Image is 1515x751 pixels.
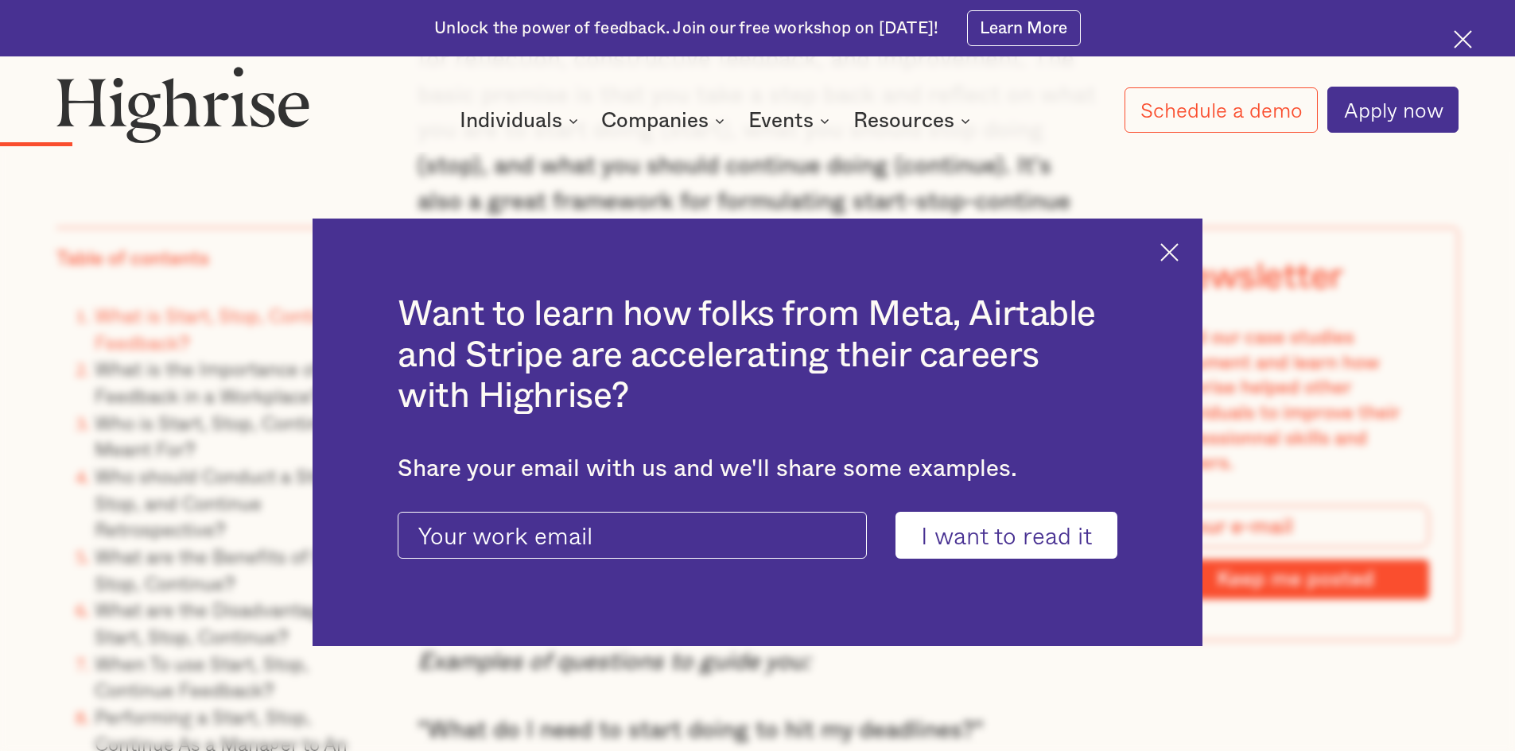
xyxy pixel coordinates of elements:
[853,111,975,130] div: Resources
[748,111,814,130] div: Events
[56,66,309,142] img: Highrise logo
[895,512,1117,559] input: I want to read it
[460,111,583,130] div: Individuals
[398,512,1117,559] form: current-ascender-blog-article-modal-form
[601,111,709,130] div: Companies
[967,10,1081,46] a: Learn More
[853,111,954,130] div: Resources
[1327,87,1459,133] a: Apply now
[1454,30,1472,48] img: Cross icon
[460,111,562,130] div: Individuals
[1160,243,1179,261] img: Cross icon
[1125,87,1319,133] a: Schedule a demo
[748,111,834,130] div: Events
[398,455,1117,483] div: Share your email with us and we'll share some examples.
[398,294,1117,417] h2: Want to learn how folks from Meta, Airtable and Stripe are accelerating their careers with Highrise?
[601,111,729,130] div: Companies
[434,17,938,40] div: Unlock the power of feedback. Join our free workshop on [DATE]!
[398,512,867,559] input: Your work email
